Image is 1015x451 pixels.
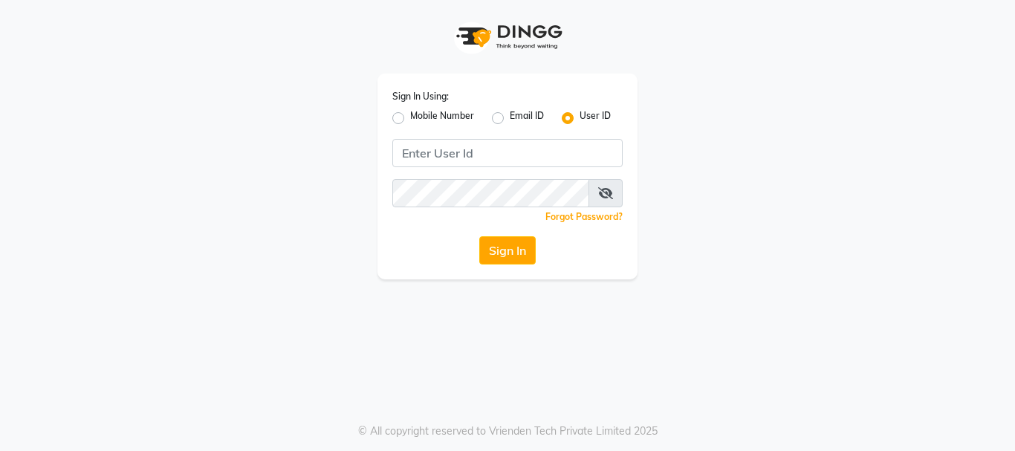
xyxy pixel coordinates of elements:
[479,236,536,265] button: Sign In
[545,211,623,222] a: Forgot Password?
[448,15,567,59] img: logo1.svg
[410,109,474,127] label: Mobile Number
[510,109,544,127] label: Email ID
[392,90,449,103] label: Sign In Using:
[392,139,623,167] input: Username
[392,179,589,207] input: Username
[580,109,611,127] label: User ID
